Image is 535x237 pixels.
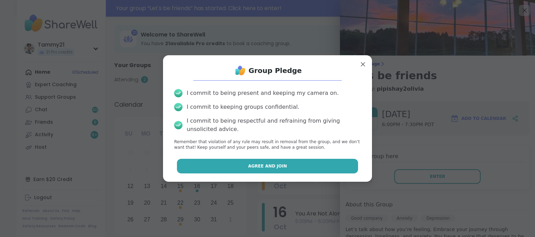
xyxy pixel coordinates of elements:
img: ShareWell Logo [233,64,247,77]
h1: Group Pledge [249,66,302,75]
span: Agree and Join [248,163,287,169]
button: Agree and Join [177,159,358,173]
div: I commit to being respectful and refraining from giving unsolicited advice. [187,117,361,133]
div: I commit to keeping groups confidential. [187,103,300,111]
div: I commit to being present and keeping my camera on. [187,89,339,97]
p: Remember that violation of any rule may result in removal from the group, and we don’t want that!... [174,139,361,151]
